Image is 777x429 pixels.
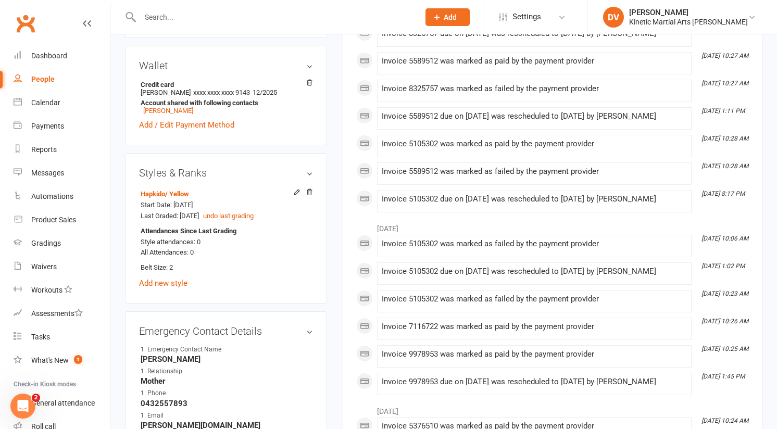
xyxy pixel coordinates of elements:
[382,195,687,204] div: Invoice 5105302 due on [DATE] was rescheduled to [DATE] by [PERSON_NAME]
[141,355,313,364] strong: [PERSON_NAME]
[701,190,745,197] i: [DATE] 8:17 PM
[165,190,189,198] span: / Yellow
[141,201,193,209] span: Start Date: [DATE]
[14,208,110,232] a: Product Sales
[31,145,57,154] div: Reports
[382,295,687,304] div: Invoice 5105302 was marked as failed by the payment provider
[701,107,745,115] i: [DATE] 1:11 PM
[203,211,254,222] button: undo last grading
[141,248,194,256] span: All Attendances: 0
[14,302,110,325] a: Assessments
[14,185,110,208] a: Automations
[31,286,62,294] div: Workouts
[12,10,39,36] a: Clubworx
[31,216,76,224] div: Product Sales
[14,392,110,415] a: General attendance kiosk mode
[382,140,687,148] div: Invoice 5105302 was marked as paid by the payment provider
[14,161,110,185] a: Messages
[382,57,687,66] div: Invoice 5589512 was marked as paid by the payment provider
[31,333,50,341] div: Tasks
[356,218,749,234] li: [DATE]
[512,5,541,29] span: Settings
[701,290,748,297] i: [DATE] 10:23 AM
[444,13,457,21] span: Add
[31,356,69,364] div: What's New
[14,91,110,115] a: Calendar
[382,112,687,121] div: Invoice 5589512 due on [DATE] was rescheduled to [DATE] by [PERSON_NAME]
[14,44,110,68] a: Dashboard
[629,17,748,27] div: Kinetic Martial Arts [PERSON_NAME]
[141,263,173,271] span: Belt Size: 2
[74,355,82,364] span: 1
[14,68,110,91] a: People
[382,167,687,176] div: Invoice 5589512 was marked as failed by the payment provider
[141,226,236,237] strong: Attendances Since Last Grading
[141,99,308,107] strong: Account shared with following contacts
[143,107,193,115] a: [PERSON_NAME]
[31,262,57,271] div: Waivers
[382,84,687,93] div: Invoice 8325757 was marked as failed by the payment provider
[253,89,277,96] span: 12/2025
[31,309,83,318] div: Assessments
[14,349,110,372] a: What's New1
[701,235,748,242] i: [DATE] 10:06 AM
[31,98,60,107] div: Calendar
[701,345,748,352] i: [DATE] 10:25 AM
[139,325,313,337] h3: Emergency Contact Details
[31,239,61,247] div: Gradings
[31,75,55,83] div: People
[31,399,95,407] div: General attendance
[14,115,110,138] a: Payments
[141,238,200,246] span: Style attendances: 0
[356,400,749,417] li: [DATE]
[141,388,227,398] div: 1. Phone
[139,79,313,116] li: [PERSON_NAME]
[14,255,110,279] a: Waivers
[603,7,624,28] div: DV
[141,367,227,376] div: 1. Relationship
[629,8,748,17] div: [PERSON_NAME]
[31,169,64,177] div: Messages
[32,394,40,402] span: 2
[14,232,110,255] a: Gradings
[193,89,250,96] span: xxxx xxxx xxxx 9143
[382,322,687,331] div: Invoice 7116722 was marked as paid by the payment provider
[701,135,748,142] i: [DATE] 10:28 AM
[701,52,748,59] i: [DATE] 10:27 AM
[701,162,748,170] i: [DATE] 10:28 AM
[701,262,745,270] i: [DATE] 1:02 PM
[701,417,748,424] i: [DATE] 10:24 AM
[10,394,35,419] iframe: Intercom live chat
[141,345,227,355] div: 1. Emergency Contact Name
[141,212,199,220] span: Last Graded: [DATE]
[31,122,64,130] div: Payments
[139,167,313,179] h3: Styles & Ranks
[137,10,412,24] input: Search...
[14,325,110,349] a: Tasks
[14,138,110,161] a: Reports
[141,411,227,421] div: 1. Email
[139,60,313,71] h3: Wallet
[382,377,687,386] div: Invoice 9978953 due on [DATE] was rescheduled to [DATE] by [PERSON_NAME]
[31,192,73,200] div: Automations
[425,8,470,26] button: Add
[382,267,687,276] div: Invoice 5105302 due on [DATE] was rescheduled to [DATE] by [PERSON_NAME]
[31,52,67,60] div: Dashboard
[382,350,687,359] div: Invoice 9978953 was marked as paid by the payment provider
[14,279,110,302] a: Workouts
[139,279,187,288] a: Add new style
[141,81,308,89] strong: Credit card
[141,399,313,408] strong: 0432557893
[701,80,748,87] i: [DATE] 10:27 AM
[141,376,313,386] strong: Mother
[701,373,745,380] i: [DATE] 1:45 PM
[139,119,234,131] a: Add / Edit Payment Method
[141,190,189,198] a: Hapkido
[701,318,748,325] i: [DATE] 10:26 AM
[382,239,687,248] div: Invoice 5105302 was marked as failed by the payment provider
